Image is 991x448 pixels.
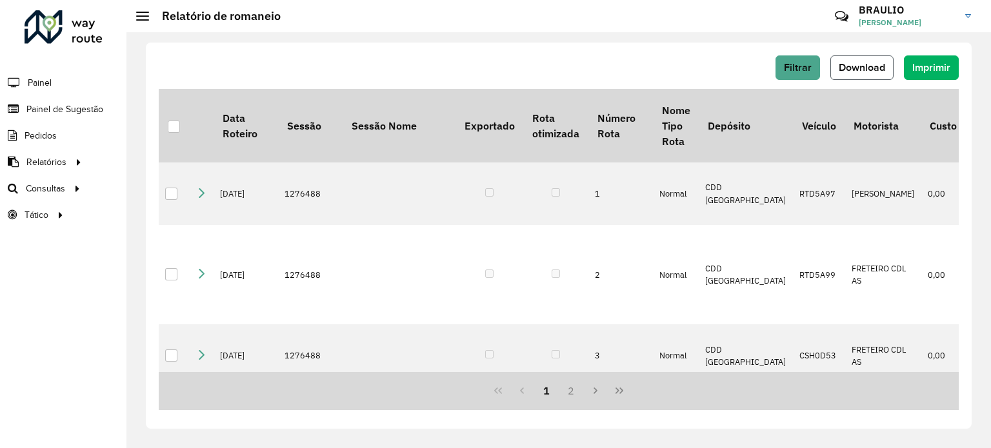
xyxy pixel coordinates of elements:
td: CSH0D53 [793,324,845,387]
td: 3 [588,324,653,387]
td: 0,00 [921,162,966,225]
td: 1276488 [278,324,343,387]
th: Motorista [845,89,921,162]
td: Normal [653,225,699,324]
td: Normal [653,162,699,225]
td: 1276488 [278,162,343,225]
button: Next Page [583,378,608,403]
td: CDD [GEOGRAPHIC_DATA] [699,225,793,324]
td: 2 [588,225,653,324]
span: Relatórios [26,155,66,169]
button: 2 [559,378,583,403]
span: Painel [28,76,52,90]
h3: BRAULIO [859,4,956,16]
button: Imprimir [904,55,959,80]
span: Download [839,62,885,73]
button: Download [830,55,894,80]
th: Sessão Nome [343,89,455,162]
button: Last Page [607,378,632,403]
button: 1 [534,378,559,403]
td: [PERSON_NAME] [845,162,921,225]
th: Veículo [793,89,845,162]
td: RTD5A99 [793,225,845,324]
th: Rota otimizada [523,89,588,162]
td: Normal [653,324,699,387]
span: Painel de Sugestão [26,102,103,116]
td: [DATE] [214,225,278,324]
span: Pedidos [25,129,57,142]
a: Contato Rápido [828,3,856,30]
td: CDD [GEOGRAPHIC_DATA] [699,324,793,387]
span: Tático [25,208,48,222]
td: 0,00 [921,324,966,387]
th: Custo [921,89,966,162]
td: 0,00 [921,225,966,324]
td: FRETEIRO CDL AS [845,225,921,324]
th: Depósito [699,89,793,162]
th: Número Rota [588,89,653,162]
td: 1276488 [278,225,343,324]
button: Filtrar [776,55,820,80]
td: FRETEIRO CDL AS [845,324,921,387]
span: Consultas [26,182,65,195]
td: CDD [GEOGRAPHIC_DATA] [699,162,793,225]
td: 1 [588,162,653,225]
span: [PERSON_NAME] [859,17,956,28]
span: Filtrar [784,62,812,73]
th: Exportado [455,89,523,162]
span: Imprimir [912,62,950,73]
th: Nome Tipo Rota [653,89,699,162]
td: [DATE] [214,324,278,387]
h2: Relatório de romaneio [149,9,281,23]
td: RTD5A97 [793,162,845,225]
th: Sessão [278,89,343,162]
th: Data Roteiro [214,89,278,162]
td: [DATE] [214,162,278,225]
